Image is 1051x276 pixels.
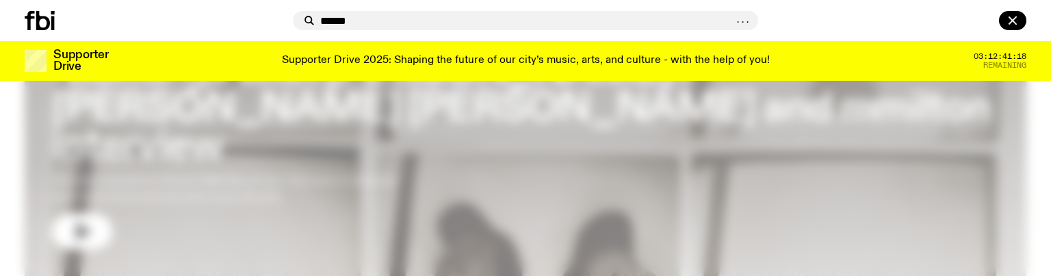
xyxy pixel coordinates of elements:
[983,62,1026,69] span: Remaining
[740,14,745,25] span: .
[282,55,770,67] p: Supporter Drive 2025: Shaping the future of our city’s music, arts, and culture - with the help o...
[53,49,108,73] h3: Supporter Drive
[974,53,1026,60] span: 03:12:41:18
[745,14,750,25] span: .
[736,14,740,25] span: .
